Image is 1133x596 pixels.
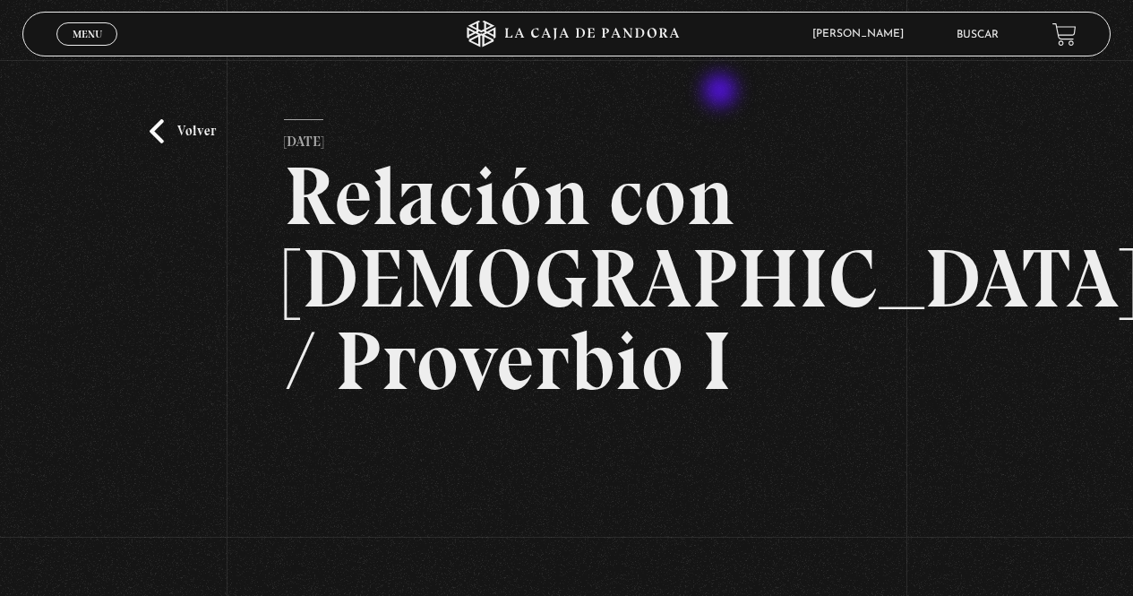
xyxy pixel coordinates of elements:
a: Volver [150,119,216,143]
p: [DATE] [284,119,323,155]
a: View your shopping cart [1052,22,1077,47]
span: [PERSON_NAME] [803,29,922,39]
span: Menu [73,29,102,39]
a: Buscar [957,30,999,40]
span: Cerrar [66,44,108,56]
h2: Relación con [DEMOGRAPHIC_DATA] / Proverbio I [284,155,849,402]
